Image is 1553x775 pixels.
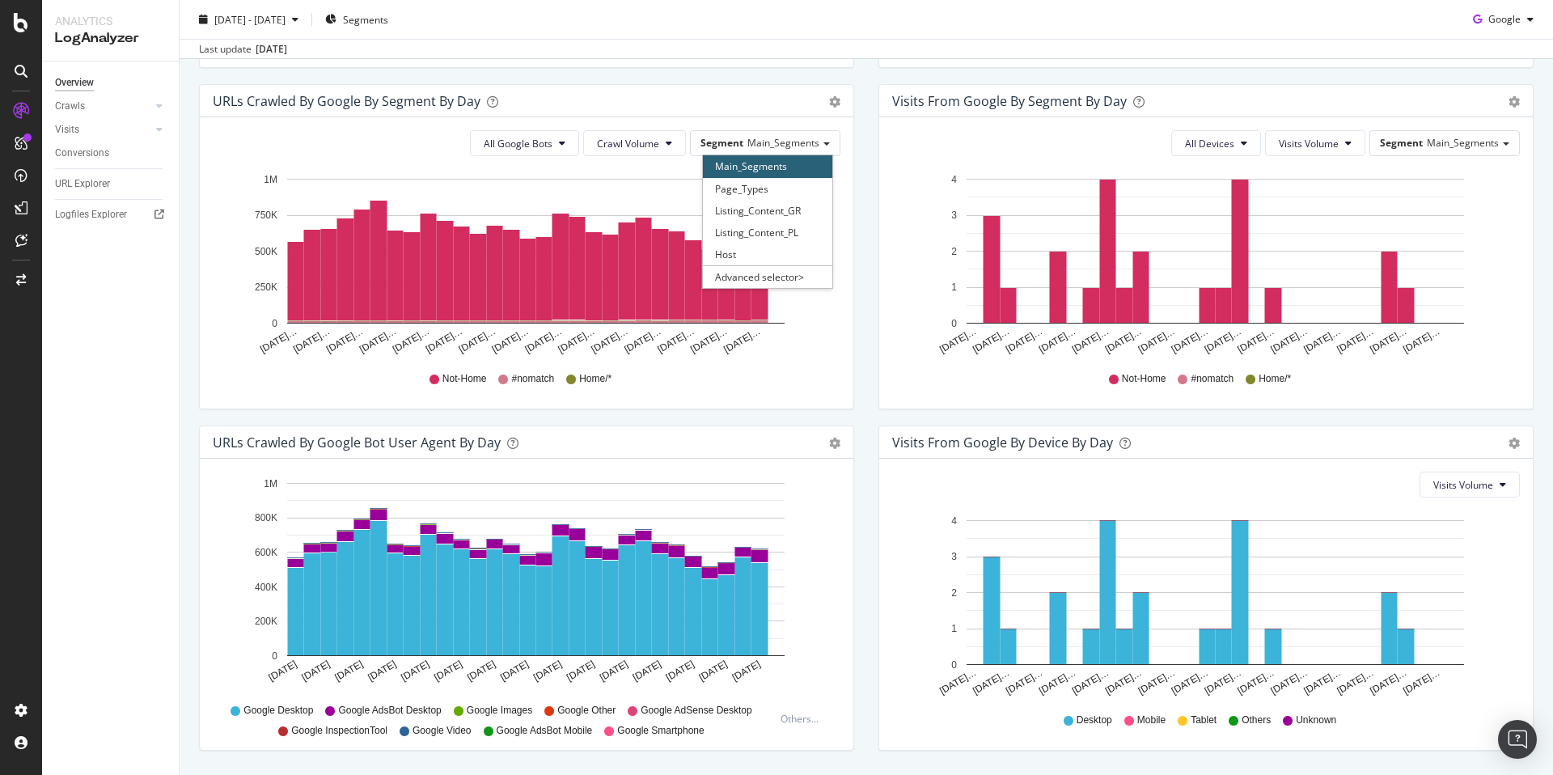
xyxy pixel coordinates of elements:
[703,178,832,200] div: Page_Types
[338,704,441,718] span: Google AdsBot Desktop
[193,6,305,32] button: [DATE] - [DATE]
[55,13,166,29] div: Analytics
[256,42,287,57] div: [DATE]
[55,29,166,48] div: LogAnalyzer
[272,650,277,662] text: 0
[413,724,472,738] span: Google Video
[343,12,388,26] span: Segments
[1509,438,1520,449] div: gear
[255,547,277,558] text: 600K
[366,659,398,684] text: [DATE]
[1265,130,1365,156] button: Visits Volume
[470,130,579,156] button: All Google Bots
[1077,714,1112,727] span: Desktop
[1137,714,1166,727] span: Mobile
[213,169,835,357] svg: A chart.
[951,282,957,293] text: 1
[1259,372,1291,386] span: Home/*
[617,724,704,738] span: Google Smartphone
[55,206,167,223] a: Logfiles Explorer
[703,155,832,177] div: Main_Segments
[255,282,277,293] text: 250K
[892,434,1113,451] div: Visits From Google By Device By Day
[951,587,957,599] text: 2
[255,513,277,524] text: 800K
[291,724,387,738] span: Google InspectionTool
[264,478,277,489] text: 1M
[484,137,552,150] span: All Google Bots
[199,42,287,57] div: Last update
[1279,137,1339,150] span: Visits Volume
[432,659,464,684] text: [DATE]
[442,372,487,386] span: Not-Home
[465,659,497,684] text: [DATE]
[951,551,957,562] text: 3
[332,659,365,684] text: [DATE]
[1185,137,1234,150] span: All Devices
[214,12,286,26] span: [DATE] - [DATE]
[467,704,532,718] span: Google Images
[55,145,109,162] div: Conversions
[703,222,832,244] div: Listing_Content_PL
[697,659,730,684] text: [DATE]
[1296,714,1336,727] span: Unknown
[703,200,832,222] div: Listing_Content_GR
[829,96,840,108] div: gear
[55,121,79,138] div: Visits
[255,246,277,257] text: 500K
[1191,372,1234,386] span: #nomatch
[264,174,277,185] text: 1M
[243,704,313,718] span: Google Desktop
[829,438,840,449] div: gear
[951,210,957,221] text: 3
[1242,714,1271,727] span: Others
[892,93,1127,109] div: Visits from Google By Segment By Day
[1466,6,1540,32] button: Google
[255,582,277,593] text: 400K
[272,318,277,329] text: 0
[55,176,110,193] div: URL Explorer
[55,74,167,91] a: Overview
[1427,136,1499,150] span: Main_Segments
[319,6,395,32] button: Segments
[55,206,127,223] div: Logfiles Explorer
[1509,96,1520,108] div: gear
[951,174,957,185] text: 4
[781,712,826,726] div: Others...
[213,93,480,109] div: URLs Crawled by Google By Segment By Day
[213,472,835,697] svg: A chart.
[951,246,957,257] text: 2
[1420,472,1520,498] button: Visits Volume
[1191,714,1217,727] span: Tablet
[267,659,299,684] text: [DATE]
[399,659,431,684] text: [DATE]
[703,265,832,288] div: Advanced selector >
[641,704,751,718] span: Google AdSense Desktop
[892,169,1514,357] svg: A chart.
[1488,12,1521,26] span: Google
[579,372,611,386] span: Home/*
[300,659,332,684] text: [DATE]
[497,724,593,738] span: Google AdsBot Mobile
[55,98,151,115] a: Crawls
[55,98,85,115] div: Crawls
[55,176,167,193] a: URL Explorer
[730,659,763,684] text: [DATE]
[1171,130,1261,156] button: All Devices
[700,136,743,150] span: Segment
[55,74,94,91] div: Overview
[951,623,957,634] text: 1
[951,515,957,527] text: 4
[531,659,564,684] text: [DATE]
[892,510,1514,698] svg: A chart.
[631,659,663,684] text: [DATE]
[597,137,659,150] span: Crawl Volume
[557,704,616,718] span: Google Other
[951,318,957,329] text: 0
[255,210,277,221] text: 750K
[1380,136,1423,150] span: Segment
[583,130,686,156] button: Crawl Volume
